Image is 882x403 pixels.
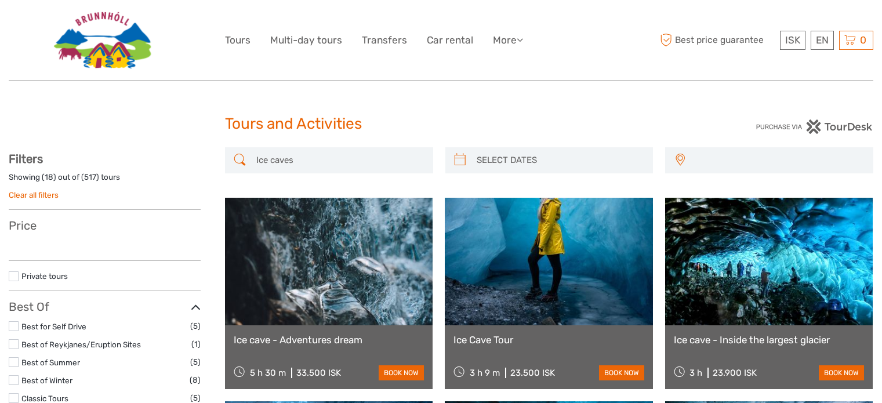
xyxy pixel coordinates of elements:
a: Ice cave - Inside the largest glacier [674,334,864,346]
div: EN [811,31,834,50]
span: (5) [190,320,201,333]
a: Clear all filters [9,190,59,199]
a: Best of Reykjanes/Eruption Sites [21,340,141,349]
div: 33.500 ISK [296,368,341,378]
a: Best of Summer [21,358,80,367]
input: SEARCH [252,150,427,170]
a: Ice cave - Adventures dream [234,334,424,346]
a: Car rental [427,32,473,49]
h1: Tours and Activities [225,115,658,133]
a: More [493,32,523,49]
a: Transfers [362,32,407,49]
span: 0 [858,34,868,46]
h3: Price [9,219,201,233]
label: 18 [45,172,53,183]
img: 842-d8486d28-25b1-4ae4-99a1-80b19c3c040c_logo_big.jpg [50,9,159,72]
a: Private tours [21,271,68,281]
span: 3 h 9 m [470,368,500,378]
span: Best price guarantee [657,31,777,50]
span: 3 h [689,368,702,378]
a: Ice Cave Tour [453,334,644,346]
a: book now [379,365,424,380]
a: book now [819,365,864,380]
input: SELECT DATES [472,150,648,170]
div: 23.900 ISK [713,368,757,378]
label: 517 [84,172,96,183]
img: PurchaseViaTourDesk.png [756,119,873,134]
a: Best for Self Drive [21,322,86,331]
h3: Best Of [9,300,201,314]
div: Showing ( ) out of ( ) tours [9,172,201,190]
a: Multi-day tours [270,32,342,49]
span: (1) [191,337,201,351]
a: Best of Winter [21,376,72,385]
a: Tours [225,32,251,49]
span: (8) [190,373,201,387]
div: 23.500 ISK [510,368,555,378]
strong: Filters [9,152,43,166]
span: 5 h 30 m [250,368,286,378]
a: Classic Tours [21,394,68,403]
span: (5) [190,355,201,369]
a: book now [599,365,644,380]
span: ISK [785,34,800,46]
